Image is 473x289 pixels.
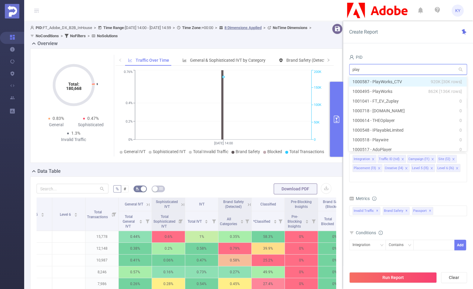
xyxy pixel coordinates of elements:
i: icon: caret-up [139,219,143,221]
div: Integration [354,155,370,163]
span: Sophisticated IVT [156,200,178,209]
li: Traffic ID (tid) [378,155,406,163]
div: Sort [204,219,208,222]
span: > [307,25,313,30]
i: Filter menu [309,211,318,231]
span: Brand Safety (Blocked) [323,200,343,209]
span: IVT [199,202,204,206]
h2: Overview [37,40,58,47]
li: 1000548 - IPlayableLimited [349,125,467,135]
div: Sort [240,219,244,222]
div: Sort [305,219,309,222]
span: 862K [136K rows] [428,88,462,95]
i: icon: close [430,167,433,170]
p: 0% [285,231,318,242]
li: 1000614 - THEOplayer [349,116,467,125]
span: 0 [459,98,462,104]
span: Pre-Blocking Insights [291,200,312,209]
span: 1.3% [71,131,80,136]
i: icon: table [159,187,163,190]
p: 1% [185,231,218,242]
span: % [116,186,119,191]
i: icon: caret-down [41,214,44,216]
div: Integration [352,240,375,250]
span: ✕ [376,207,378,215]
tspan: 0 [314,138,316,142]
p: 0.79% [218,243,251,254]
li: 1000587 - PlayWorks_CTV [349,77,467,87]
i: icon: caret-up [273,219,277,221]
p: 0.16% [152,266,185,278]
i: icon: caret-down [240,221,243,223]
b: PID: [36,25,43,30]
i: icon: bar-chart [182,58,187,62]
span: PID [349,55,362,60]
span: FT_Adobe_DX_B2B_InHouse [DATE] 14:00 - [DATE] 14:59 +00:00 [30,25,313,38]
button: Download PDF [274,183,317,194]
p: 0% [318,266,351,278]
div: Sort [74,212,78,215]
i: icon: down [380,243,384,248]
tspan: 0% [128,138,133,142]
span: Create Report [349,29,378,35]
span: All Categories [220,217,238,226]
p: 15,778 [85,231,118,242]
button: Add [454,240,466,250]
b: No Filters [70,34,86,38]
span: 920K [30K rows] [431,78,462,85]
p: 0.58% [185,243,218,254]
span: Brand Safety (Detected) [286,58,331,63]
i: icon: caret-down [273,221,277,223]
i: icon: close [401,158,404,161]
span: Total IVT [188,219,203,224]
i: Filter menu [210,211,218,231]
p: 0% [318,243,351,254]
i: icon: down [408,243,411,248]
span: Blocked [267,149,282,154]
b: No Solutions [97,34,118,38]
button: Clear [441,272,467,283]
li: 1001041 - FT_EV_Zuplay [349,96,467,106]
span: Classified [260,202,276,206]
span: KY [455,5,460,17]
span: 0 [459,146,462,153]
p: 39.9% [252,243,285,254]
p: 0.38% [119,243,152,254]
span: Total Transactions [289,149,324,154]
i: icon: close [431,158,434,161]
tspan: Total: [68,82,79,87]
div: Sort [273,219,277,222]
b: No Conditions [36,34,59,38]
i: icon: caret-up [41,212,44,214]
div: Sort [41,212,44,215]
i: icon: user [349,55,354,60]
span: > [171,25,177,30]
i: icon: caret-down [74,214,77,216]
i: Filter menu [143,211,152,231]
span: General & Sophisticated IVT by Category [190,58,265,63]
p: 0.2% [152,243,185,254]
li: 1000517 - AdoPlayer [349,145,467,154]
span: 0 [459,127,462,133]
p: 0.44% [119,231,152,242]
i: icon: close [452,158,455,161]
p: 0.6% [152,231,185,242]
div: Placement (l3) [354,164,376,172]
span: Pre-Blocking Insights [288,215,302,228]
div: Sort [139,219,143,222]
p: 25.2% [252,255,285,266]
p: 0.41% [119,255,152,266]
span: Conditions [356,230,383,235]
li: Creative (l4) [384,164,410,172]
tspan: 150K [314,86,321,90]
tspan: 50K [314,120,320,124]
tspan: [DATE] 14:00 [214,141,233,145]
p: 0% [285,255,318,266]
li: Site (l2) [437,155,457,163]
i: icon: caret-up [305,219,309,221]
p: 0% [285,243,318,254]
span: > [86,34,92,38]
div: General [39,122,74,128]
span: Traffic Over Time [136,58,169,63]
button: Run Report [349,272,437,283]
